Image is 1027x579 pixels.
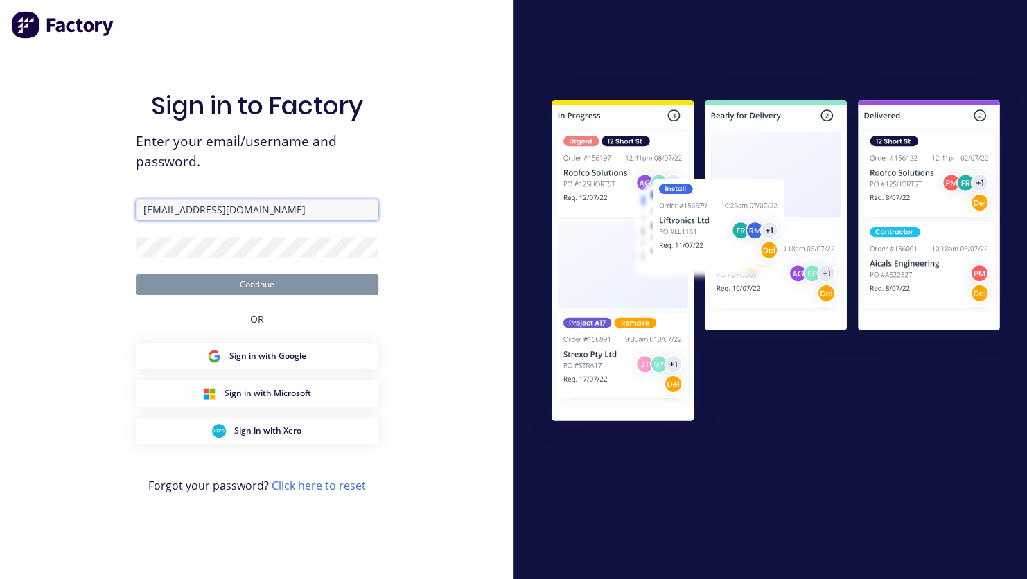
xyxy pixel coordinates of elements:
[136,380,378,407] button: Microsoft Sign inSign in with Microsoft
[250,295,264,343] div: OR
[151,91,363,121] h1: Sign in to Factory
[272,478,366,493] a: Click here to reset
[136,132,378,172] span: Enter your email/username and password.
[136,274,378,295] button: Continue
[202,386,216,400] img: Microsoft Sign in
[136,199,378,220] input: Email/Username
[136,343,378,369] button: Google Sign inSign in with Google
[148,477,366,494] span: Forgot your password?
[229,350,306,362] span: Sign in with Google
[525,75,1027,450] img: Sign in
[136,418,378,444] button: Xero Sign inSign in with Xero
[207,349,221,363] img: Google Sign in
[212,424,226,438] img: Xero Sign in
[234,425,301,437] span: Sign in with Xero
[225,387,311,400] span: Sign in with Microsoft
[11,11,115,39] img: Factory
